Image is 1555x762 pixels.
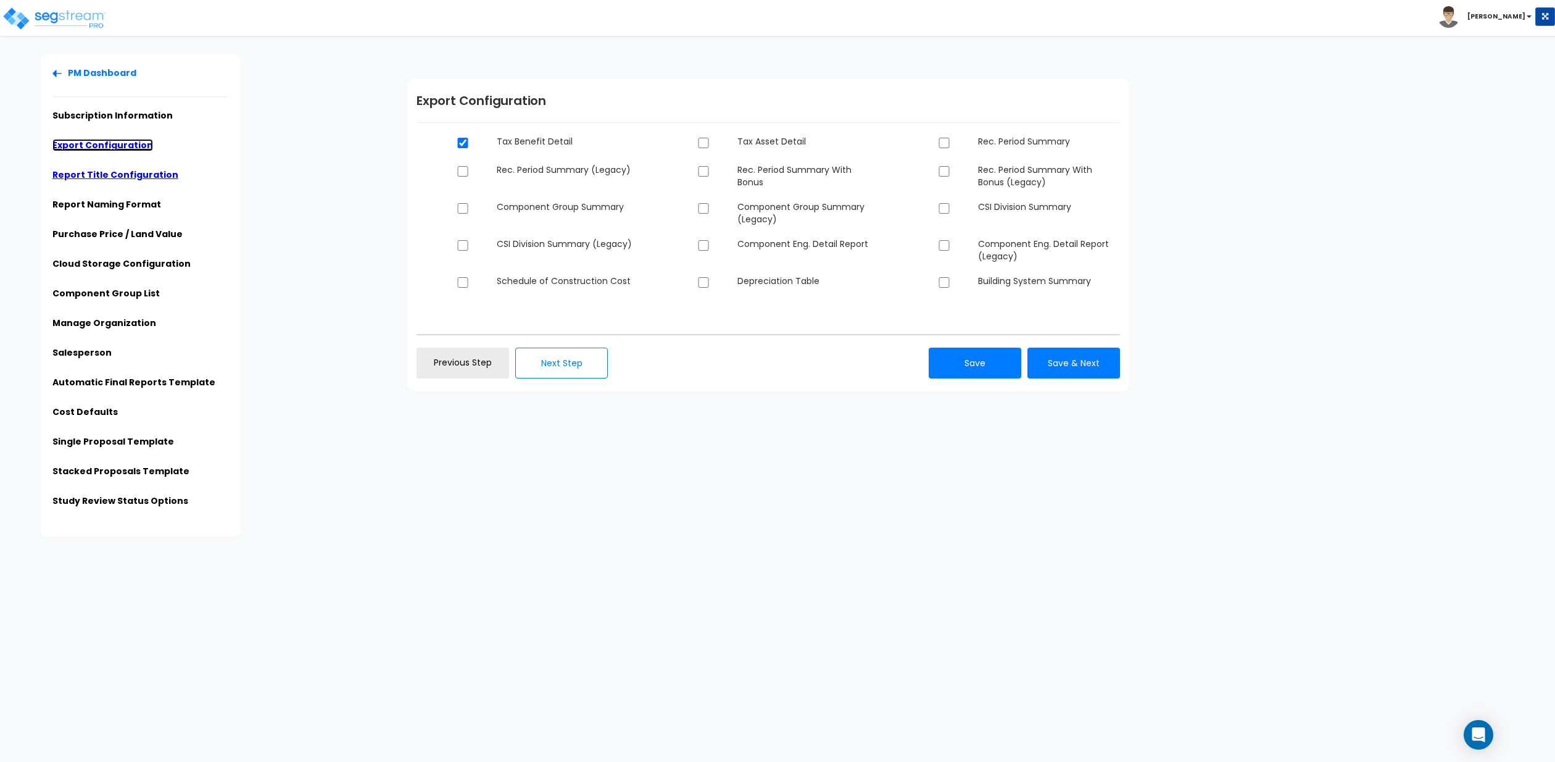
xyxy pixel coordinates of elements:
[52,198,161,211] a: Report Naming Format
[728,238,889,250] dd: Component Eng. Detail Report
[487,275,648,287] dd: Schedule of Construction Cost
[52,495,188,507] a: Study Review Status Options
[2,6,107,31] img: logo_pro_r.png
[52,257,191,270] a: Cloud Storage Configuration
[52,317,156,329] a: Manage Organization
[728,164,889,188] dd: Rec. Period Summary With Bonus
[52,465,189,477] a: Stacked Proposals Template
[515,348,608,379] button: Next Step
[1027,348,1120,379] button: Save & Next
[52,67,136,79] a: PM Dashboard
[1467,12,1525,21] b: [PERSON_NAME]
[487,238,648,250] dd: CSI Division Summary (Legacy)
[728,275,889,287] dd: Depreciation Table
[417,91,1120,110] h1: Export Configuration
[487,135,648,148] dd: Tax Benefit Detail
[487,201,648,213] dd: Component Group Summary
[52,139,153,151] a: Export Configuration
[728,201,889,225] dd: Component Group Summary (Legacy)
[52,346,112,359] a: Salesperson
[1464,720,1493,750] div: Open Intercom Messenger
[52,228,183,240] a: Purchase Price / Land Value
[52,169,178,181] a: Report Title Configuration
[52,287,160,299] a: Component Group List
[728,135,889,148] dd: Tax Asset Detail
[52,70,62,77] img: Back
[969,135,1129,148] dd: Rec. Period Summary
[969,164,1129,188] dd: Rec. Period Summary With Bonus (Legacy)
[1438,6,1459,28] img: avatar.png
[52,376,215,388] a: Automatic Final Reports Template
[487,164,648,176] dd: Rec. Period Summary (Legacy)
[417,348,509,379] a: Previous Step
[969,275,1129,287] dd: Building System Summary
[969,201,1129,213] dd: CSI Division Summary
[52,406,118,418] a: Cost Defaults
[929,348,1021,379] button: Save
[52,109,173,122] a: Subscription Information
[969,238,1129,262] dd: Component Eng. Detail Report (Legacy)
[52,435,174,448] a: Single Proposal Template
